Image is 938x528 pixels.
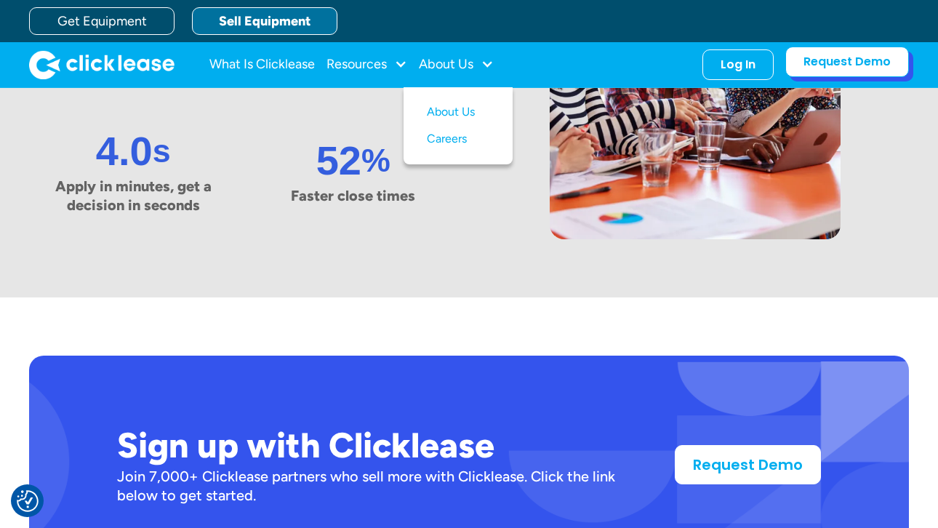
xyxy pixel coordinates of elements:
[96,132,153,169] h3: 4.0
[419,50,494,79] div: About Us
[675,445,821,484] a: Request Demo
[361,142,390,179] h3: %
[29,7,175,35] a: Get Equipment
[427,126,489,153] a: Careers
[427,99,489,126] a: About Us
[29,50,175,79] a: home
[316,142,361,179] h3: 52
[721,57,755,72] div: Log In
[29,177,238,215] p: Apply in minutes, get a decision in seconds
[117,425,628,467] h2: Sign up with Clicklease
[209,50,315,79] a: What Is Clicklease
[249,186,458,205] p: Faster close times
[117,467,628,505] div: Join 7,000+ Clicklease partners who sell more with Clicklease. Click the link below to get started.
[17,490,39,512] img: Revisit consent button
[192,7,337,35] a: Sell Equipment
[326,50,407,79] div: Resources
[153,132,171,169] h3: s
[785,47,909,77] a: Request Demo
[17,490,39,512] button: Consent Preferences
[404,87,513,164] nav: About Us
[29,50,175,79] img: Clicklease logo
